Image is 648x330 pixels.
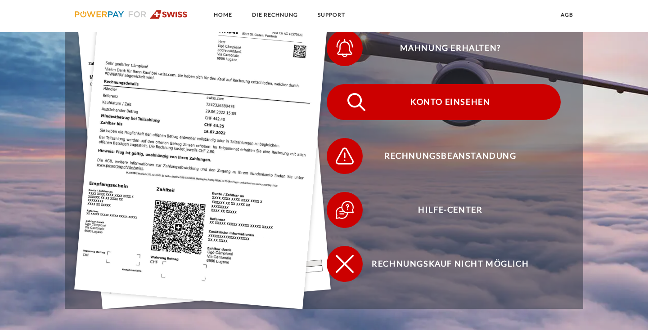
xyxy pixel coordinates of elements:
button: Mahnung erhalten? [327,30,561,66]
button: Rechnungskauf nicht möglich [327,246,561,282]
img: logo-swiss.svg [75,10,188,19]
a: DIE RECHNUNG [244,7,306,23]
img: qb_warning.svg [333,145,356,167]
button: Konto einsehen [327,84,561,120]
img: qb_bell.svg [333,37,356,59]
img: qb_search.svg [345,91,368,113]
img: qb_help.svg [333,199,356,221]
a: agb [553,7,581,23]
button: Rechnungsbeanstandung [327,138,561,174]
span: Rechnungsbeanstandung [340,138,561,174]
span: Rechnungskauf nicht möglich [340,246,561,282]
span: Hilfe-Center [340,192,561,228]
a: SUPPORT [310,7,353,23]
img: qb_close.svg [333,253,356,275]
a: Home [206,7,240,23]
span: Konto einsehen [340,84,561,120]
button: Hilfe-Center [327,192,561,228]
span: Mahnung erhalten? [340,30,561,66]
